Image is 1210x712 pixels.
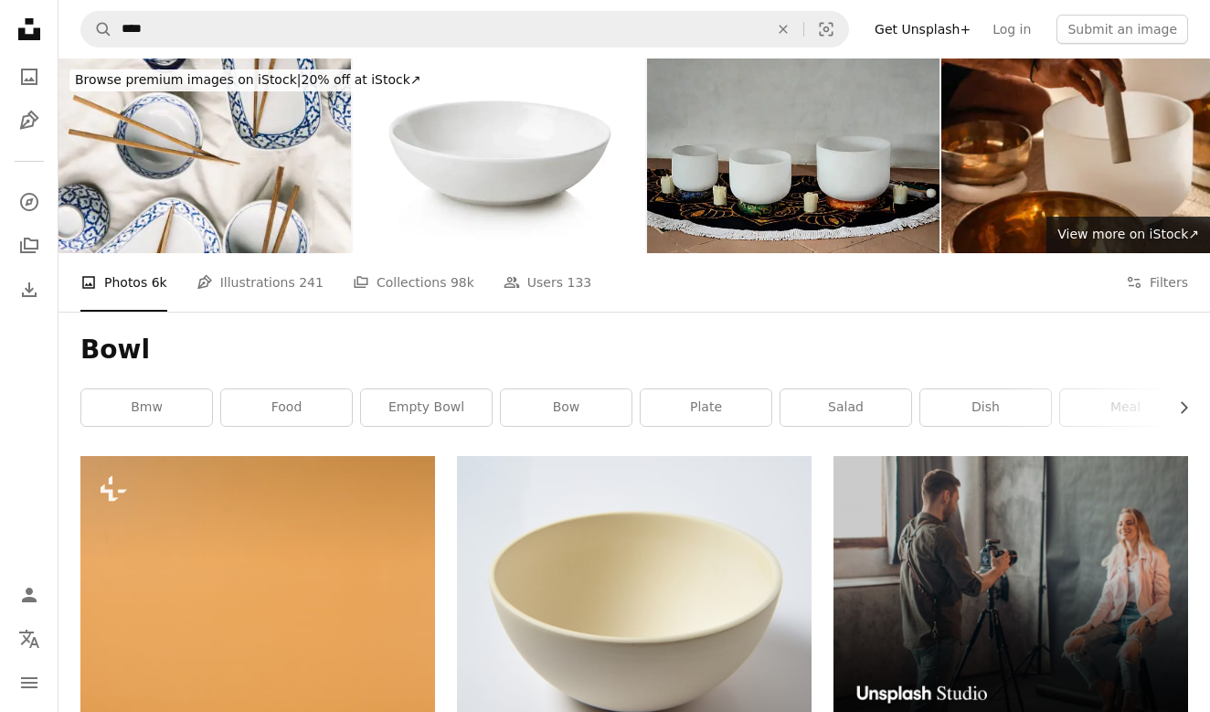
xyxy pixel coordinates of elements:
[69,69,427,91] div: 20% off at iStock ↗
[11,577,48,613] a: Log in / Sign up
[196,253,324,312] a: Illustrations 241
[80,334,1188,367] h1: Bowl
[58,58,351,253] img: Traditional Thai ceramic tableware with wooden chopsticks on white fabric background, Elegant blu...
[353,58,645,253] img: A clean and shiny white bowl made in ceramic
[1126,253,1188,312] button: Filters
[982,15,1042,44] a: Log in
[501,389,632,426] a: bow
[864,15,982,44] a: Get Unsplash+
[11,58,48,95] a: Photos
[81,12,112,47] button: Search Unsplash
[80,11,849,48] form: Find visuals sitewide
[451,272,474,292] span: 98k
[780,389,911,426] a: salad
[11,102,48,139] a: Illustrations
[11,228,48,264] a: Collections
[11,271,48,308] a: Download History
[299,272,324,292] span: 241
[647,58,939,253] img: Crystal Singing Bowls for Sound Healing
[920,389,1051,426] a: dish
[457,596,812,612] a: round white ceramic bowl
[11,664,48,701] button: Menu
[1057,227,1199,241] span: View more on iStock ↗
[1060,389,1191,426] a: meal
[568,272,592,292] span: 133
[1056,15,1188,44] button: Submit an image
[11,621,48,657] button: Language
[763,12,803,47] button: Clear
[504,253,591,312] a: Users 133
[353,253,474,312] a: Collections 98k
[11,184,48,220] a: Explore
[361,389,492,426] a: empty bowl
[75,72,301,87] span: Browse premium images on iStock |
[641,389,771,426] a: plate
[1046,217,1210,253] a: View more on iStock↗
[58,58,438,102] a: Browse premium images on iStock|20% off at iStock↗
[81,389,212,426] a: bmw
[1167,389,1188,426] button: scroll list to the right
[221,389,352,426] a: food
[804,12,848,47] button: Visual search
